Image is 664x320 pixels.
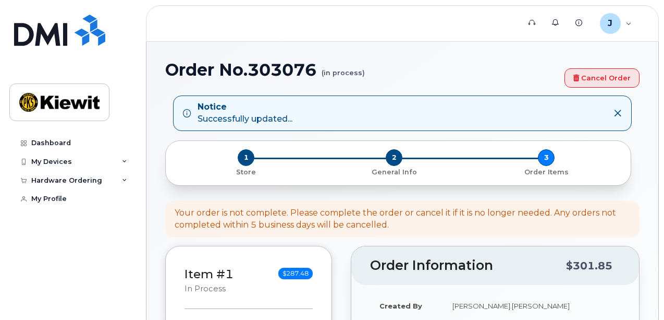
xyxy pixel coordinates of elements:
[322,168,466,177] p: General Info
[379,302,422,310] strong: Created By
[178,168,314,177] p: Store
[175,207,630,231] div: Your order is not complete. Please complete the order or cancel it if it is no longer needed. Any...
[238,149,254,166] span: 1
[564,68,640,88] a: Cancel Order
[165,61,559,79] h1: Order No.303076
[318,166,470,177] a: 2 General Info
[386,149,402,166] span: 2
[185,284,226,293] small: in process
[278,268,313,279] span: $287.48
[185,267,233,281] a: Item #1
[619,275,656,312] iframe: Messenger Launcher
[370,258,566,273] h2: Order Information
[443,294,620,317] td: [PERSON_NAME].[PERSON_NAME]
[198,101,292,113] strong: Notice
[322,61,365,77] small: (in process)
[198,101,292,125] div: Successfully updated...
[174,166,318,177] a: 1 Store
[566,256,612,276] div: $301.85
